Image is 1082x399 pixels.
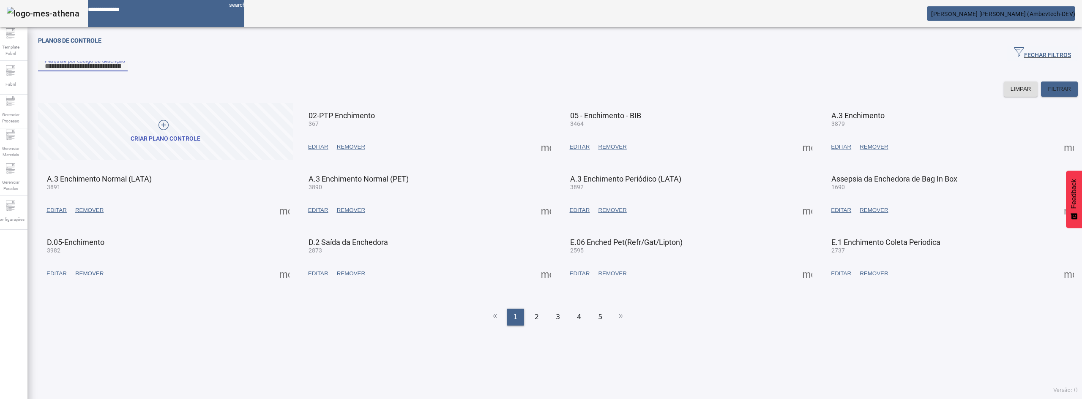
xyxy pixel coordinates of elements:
[831,206,851,214] span: EDITAR
[598,269,626,278] span: REMOVER
[1014,47,1071,60] span: FECHAR FILTROS
[566,266,594,281] button: EDITAR
[931,11,1075,17] span: [PERSON_NAME] [PERSON_NAME] (Ambevtech-DEV)
[598,312,602,322] span: 5
[131,135,200,143] div: Criar plano controle
[46,269,67,278] span: EDITAR
[42,266,71,281] button: EDITAR
[304,203,333,218] button: EDITAR
[309,247,322,254] span: 2873
[827,139,855,155] button: EDITAR
[570,206,590,214] span: EDITAR
[1066,171,1082,228] button: Feedback - Mostrar pesquisa
[535,312,539,322] span: 2
[831,269,851,278] span: EDITAR
[304,266,333,281] button: EDITAR
[47,238,104,247] span: D.05-Enchimento
[308,143,328,151] span: EDITAR
[337,143,365,151] span: REMOVER
[1070,179,1078,209] span: Feedback
[38,103,293,160] button: Criar plano controle
[1061,266,1077,281] button: Mais
[570,111,641,120] span: 05 - Enchimento - BIB
[1007,46,1078,61] button: FECHAR FILTROS
[827,266,855,281] button: EDITAR
[570,174,681,183] span: A.3 Enchimento Periódico (LATA)
[47,184,60,190] span: 3891
[309,184,322,190] span: 3890
[46,206,67,214] span: EDITAR
[831,174,957,183] span: Assepsia da Enchedora de Bag In Box
[594,266,631,281] button: REMOVER
[570,143,590,151] span: EDITAR
[309,174,409,183] span: A.3 Enchimento Normal (PET)
[570,184,584,190] span: 3892
[1004,81,1038,97] button: LIMPAR
[577,312,581,322] span: 4
[538,203,554,218] button: Mais
[831,184,845,190] span: 1690
[277,203,292,218] button: Mais
[1053,387,1078,393] span: Versão: ()
[570,238,683,247] span: E.06 Enched Pet(Refr/Gat/Lipton)
[566,203,594,218] button: EDITAR
[855,139,892,155] button: REMOVER
[860,143,888,151] span: REMOVER
[71,266,108,281] button: REMOVER
[38,37,101,44] span: Planos de controle
[594,203,631,218] button: REMOVER
[800,203,815,218] button: Mais
[47,174,152,183] span: A.3 Enchimento Normal (LATA)
[1048,85,1071,93] span: FILTRAR
[333,203,369,218] button: REMOVER
[594,139,631,155] button: REMOVER
[47,247,60,254] span: 3982
[71,203,108,218] button: REMOVER
[304,139,333,155] button: EDITAR
[855,266,892,281] button: REMOVER
[566,139,594,155] button: EDITAR
[309,111,375,120] span: 02-PTP Enchimento
[3,79,18,90] span: Fabril
[45,57,125,63] mat-label: Pesquise por código ou descrição
[570,120,584,127] span: 3464
[337,269,365,278] span: REMOVER
[831,238,940,247] span: E.1 Enchimento Coleta Periodica
[75,206,104,214] span: REMOVER
[831,120,845,127] span: 3879
[337,206,365,214] span: REMOVER
[831,143,851,151] span: EDITAR
[570,269,590,278] span: EDITAR
[800,266,815,281] button: Mais
[570,247,584,254] span: 2595
[42,203,71,218] button: EDITAR
[800,139,815,155] button: Mais
[598,206,626,214] span: REMOVER
[333,139,369,155] button: REMOVER
[538,139,554,155] button: Mais
[308,269,328,278] span: EDITAR
[309,238,388,247] span: D.2 Saída da Enchedora
[860,269,888,278] span: REMOVER
[538,266,554,281] button: Mais
[598,143,626,151] span: REMOVER
[831,111,885,120] span: A.3 Enchimento
[277,266,292,281] button: Mais
[1011,85,1031,93] span: LIMPAR
[831,247,845,254] span: 2737
[7,7,79,20] img: logo-mes-athena
[1061,203,1077,218] button: Mais
[309,120,319,127] span: 367
[333,266,369,281] button: REMOVER
[860,206,888,214] span: REMOVER
[556,312,560,322] span: 3
[1061,139,1077,155] button: Mais
[308,206,328,214] span: EDITAR
[75,269,104,278] span: REMOVER
[855,203,892,218] button: REMOVER
[827,203,855,218] button: EDITAR
[1041,81,1078,97] button: FILTRAR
